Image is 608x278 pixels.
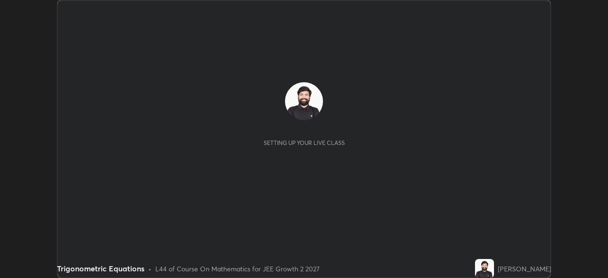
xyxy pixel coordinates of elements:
[285,82,323,120] img: cde654daf9264748bc121c7fe7fc3cfe.jpg
[57,263,144,274] div: Trigonometric Equations
[475,259,494,278] img: cde654daf9264748bc121c7fe7fc3cfe.jpg
[498,264,551,274] div: [PERSON_NAME]
[264,139,345,146] div: Setting up your live class
[155,264,320,274] div: L44 of Course On Mathematics for JEE Growth 2 2027
[148,264,152,274] div: •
